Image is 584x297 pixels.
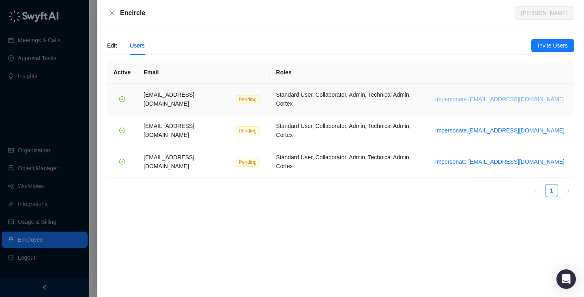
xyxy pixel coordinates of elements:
button: Close [107,8,117,18]
td: Standard User, Collaborator, Admin, Technical Admin, Cortex [270,146,425,178]
li: Next Page [561,184,574,197]
button: Impersonate [EMAIL_ADDRESS][DOMAIN_NAME] [432,94,568,104]
span: Pending [236,158,260,167]
td: Standard User, Collaborator, Admin, Technical Admin, Cortex [270,115,425,146]
span: Impersonate [EMAIL_ADDRESS][DOMAIN_NAME] [435,95,565,104]
span: check-circle [119,159,125,165]
th: Roles [270,61,425,84]
li: 1 [545,184,558,197]
button: Impersonate [EMAIL_ADDRESS][DOMAIN_NAME] [432,126,568,135]
button: right [561,184,574,197]
span: Impersonate [EMAIL_ADDRESS][DOMAIN_NAME] [435,126,565,135]
div: Encircle [120,8,515,18]
span: Invite Users [538,41,568,50]
button: [PERSON_NAME] [515,7,574,20]
th: Active [107,61,137,84]
a: 1 [545,184,558,197]
button: Impersonate [EMAIL_ADDRESS][DOMAIN_NAME] [432,157,568,167]
li: Previous Page [529,184,542,197]
button: left [529,184,542,197]
span: Pending [236,95,260,104]
span: [EMAIL_ADDRESS][DOMAIN_NAME] [144,91,194,107]
span: check-circle [119,128,125,133]
span: close [109,10,115,16]
span: left [533,189,538,193]
button: Invite Users [531,39,574,52]
div: Open Intercom Messenger [556,269,576,289]
div: Edit [107,41,117,50]
span: Pending [236,126,260,135]
span: [EMAIL_ADDRESS][DOMAIN_NAME] [144,123,194,138]
span: Impersonate [EMAIL_ADDRESS][DOMAIN_NAME] [435,157,565,166]
th: Email [137,61,270,84]
td: Standard User, Collaborator, Admin, Technical Admin, Cortex [270,84,425,115]
span: [EMAIL_ADDRESS][DOMAIN_NAME] [144,154,194,169]
div: Users [130,41,145,50]
span: check-circle [119,96,125,102]
span: right [565,189,570,193]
